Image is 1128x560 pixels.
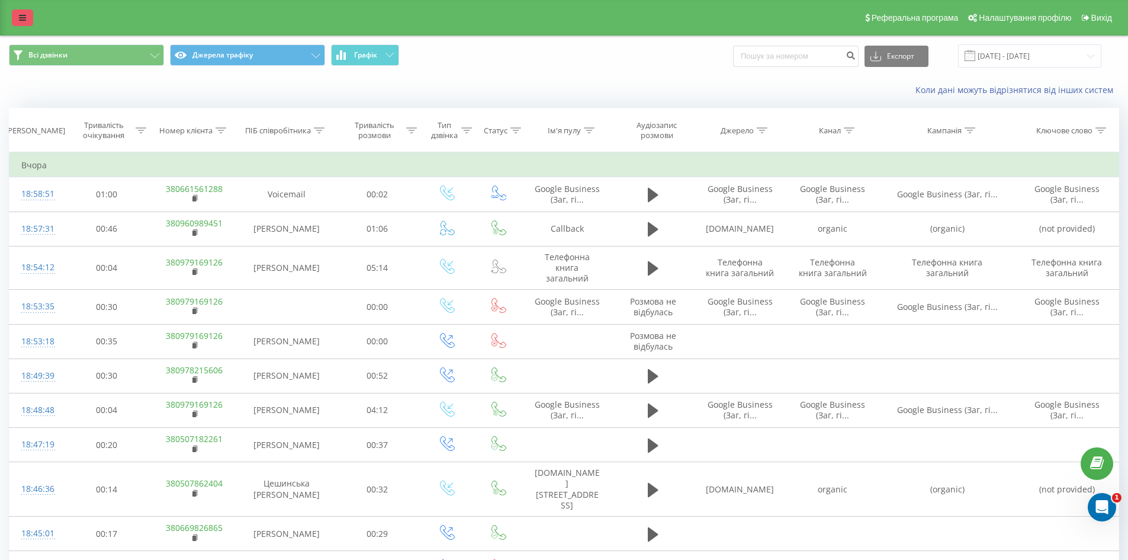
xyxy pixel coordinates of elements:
div: Тривалість очікування [75,120,133,140]
td: [PERSON_NAME] [239,212,335,246]
td: organic [786,212,879,246]
span: Реферальна програма [872,13,959,23]
div: Ім'я пулу [548,126,581,136]
td: Телефонна книга загальний [694,246,786,290]
td: 00:35 [64,324,150,359]
td: (not provided) [1015,462,1119,517]
span: Google Business (Заг, гі... [708,296,773,318]
td: 05:14 [335,246,420,290]
span: Всі дзвінки [28,50,68,60]
div: 18:47:19 [21,433,52,456]
td: (organic) [879,462,1015,517]
span: Google Business (Заг, гі... [535,296,600,318]
span: 1 [1112,493,1121,503]
td: [PERSON_NAME] [239,428,335,462]
td: 00:02 [335,177,420,212]
button: Графік [331,44,399,66]
div: Джерело [721,126,754,136]
span: Google Business (Заг, гі... [1034,183,1100,205]
span: Google Business (Заг, гі... [800,399,865,421]
div: Кампанія [927,126,962,136]
td: Телефонна книга загальний [786,246,879,290]
td: 00:00 [335,324,420,359]
button: Всі дзвінки [9,44,164,66]
td: 00:46 [64,212,150,246]
div: Ключове слово [1036,126,1092,136]
iframe: Intercom live chat [1088,493,1116,521]
td: 00:37 [335,428,420,462]
td: [PERSON_NAME] [239,324,335,359]
a: 380661561288 [166,183,223,194]
td: 04:12 [335,393,420,427]
div: [PERSON_NAME] [5,126,65,136]
td: 00:20 [64,428,150,462]
a: 380669826865 [166,522,223,533]
td: 00:30 [64,290,150,324]
div: 18:54:12 [21,256,52,279]
a: 380960989451 [166,217,223,229]
td: Телефонна книга загальний [1015,246,1119,290]
span: Google Business (Заг, гі... [800,183,865,205]
td: Цешинська [PERSON_NAME] [239,462,335,517]
span: Налаштування профілю [979,13,1071,23]
td: 00:29 [335,517,420,551]
a: 380978215606 [166,364,223,376]
td: [PERSON_NAME] [239,517,335,551]
div: 18:53:35 [21,295,52,318]
span: Google Business (Заг, гі... [897,301,998,312]
a: 380979169126 [166,296,223,307]
td: Callback [523,212,612,246]
td: [DOMAIN_NAME] [694,212,786,246]
div: Тривалість розмови [345,120,404,140]
span: Google Business (Заг, гі... [897,404,998,415]
div: 18:46:36 [21,478,52,501]
td: 00:00 [335,290,420,324]
div: 18:48:48 [21,399,52,422]
span: Розмова не відбулась [630,330,676,352]
div: 18:58:51 [21,183,52,206]
div: Аудіозапис розмови [622,120,691,140]
div: 18:49:39 [21,364,52,388]
td: 00:04 [64,393,150,427]
span: Графік [354,51,377,59]
span: Google Business (Заг, гі... [1034,296,1100,318]
td: 00:14 [64,462,150,517]
a: Коли дані можуть відрізнятися вiд інших систем [915,84,1119,95]
div: ПІБ співробітника [245,126,311,136]
input: Пошук за номером [733,46,859,67]
td: [DOMAIN_NAME] [STREET_ADDRESS] [523,462,612,517]
span: Google Business (Заг, гі... [535,183,600,205]
span: Вихід [1091,13,1112,23]
td: [PERSON_NAME] [239,393,335,427]
div: Номер клієнта [159,126,213,136]
td: 00:30 [64,359,150,393]
button: Експорт [865,46,928,67]
td: 00:32 [335,462,420,517]
a: 380507862404 [166,478,223,489]
td: Телефонна книга загальний [523,246,612,290]
div: Тип дзвінка [430,120,458,140]
a: 380979169126 [166,330,223,341]
div: 18:45:01 [21,522,52,545]
td: [PERSON_NAME] [239,246,335,290]
span: Google Business (Заг, гі... [800,296,865,318]
span: Google Business (Заг, гі... [535,399,600,421]
span: Google Business (Заг, гі... [1034,399,1100,421]
td: 01:06 [335,212,420,246]
td: 01:00 [64,177,150,212]
div: 18:57:31 [21,217,52,241]
button: Джерела трафіку [170,44,325,66]
a: 380979169126 [166,399,223,410]
td: [DOMAIN_NAME] [694,462,786,517]
a: 380507182261 [166,433,223,444]
div: Канал [819,126,841,136]
td: (organic) [879,212,1015,246]
td: 00:04 [64,246,150,290]
a: 380979169126 [166,257,223,268]
td: Voicemail [239,177,335,212]
span: Розмова не відбулась [630,296,676,318]
td: (not provided) [1015,212,1119,246]
div: Статус [484,126,507,136]
td: Телефонна книга загальний [879,246,1015,290]
span: Google Business (Заг, гі... [897,188,998,200]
